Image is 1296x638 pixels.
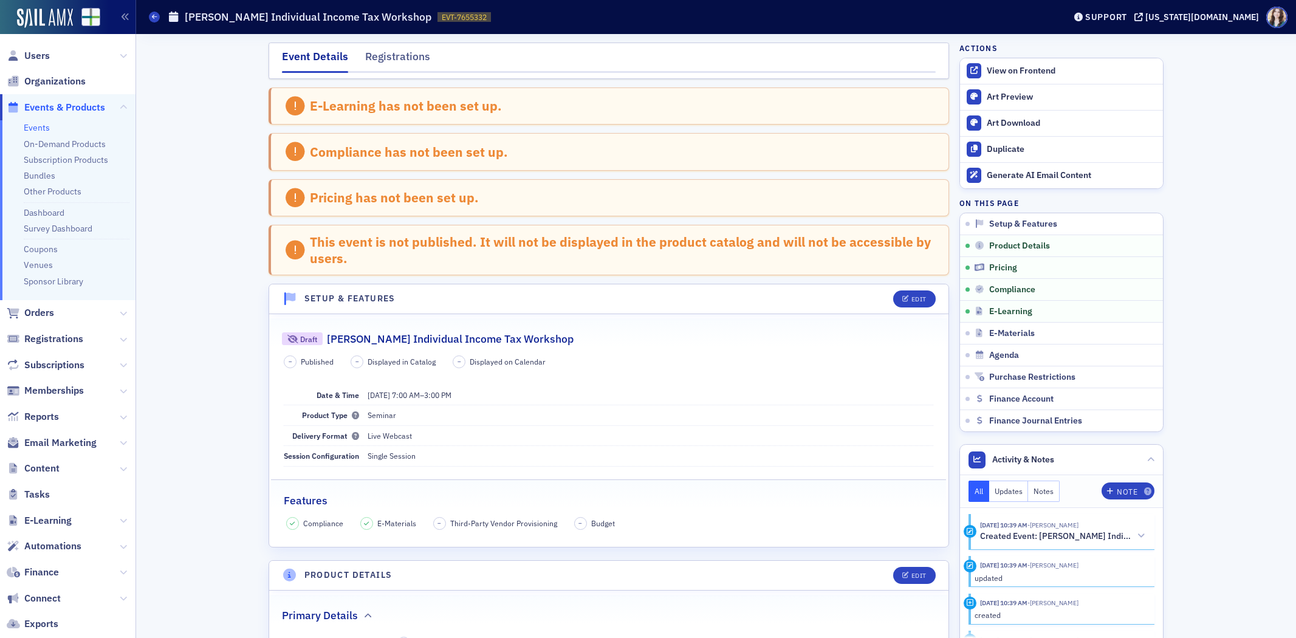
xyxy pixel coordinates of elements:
div: Activity [964,525,976,538]
img: SailAMX [17,9,73,28]
button: Edit [893,290,935,307]
h1: [PERSON_NAME] Individual Income Tax Workshop [185,10,431,24]
h4: On this page [959,197,1164,208]
time: 10/13/2025 10:39 AM [980,561,1027,569]
div: Art Download [987,118,1157,129]
h2: Primary Details [282,608,358,623]
a: Coupons [24,244,58,255]
div: Note [1117,489,1137,495]
span: Finance Account [989,394,1054,405]
div: Art Preview [987,92,1157,103]
div: updated [975,572,1147,583]
span: Compliance [989,284,1035,295]
a: Email Marketing [7,436,97,450]
span: Reports [24,410,59,424]
a: Art Download [960,110,1163,136]
a: Connect [7,592,61,605]
div: Edit [911,296,927,303]
span: Seminar [368,410,396,420]
h4: Actions [959,43,997,53]
button: Duplicate [960,136,1163,162]
span: Single Session [368,451,416,461]
span: Product Type [302,410,359,420]
div: Support [1085,12,1127,22]
span: Connect [24,592,61,605]
span: E-Materials [989,328,1035,339]
span: Automations [24,540,81,553]
div: Event Details [282,49,348,73]
a: Reports [7,410,59,424]
div: Compliance has not been set up. [310,144,508,160]
span: Registrations [24,332,83,346]
a: Events [24,122,50,133]
a: Exports [7,617,58,631]
div: Draft [300,336,317,343]
a: Subscription Products [24,154,108,165]
span: Budget [591,518,615,529]
span: Exports [24,617,58,631]
span: Orders [24,306,54,320]
a: Art Preview [960,84,1163,110]
span: – [368,390,451,400]
div: Edit [911,572,927,579]
span: Delivery Format [292,431,359,441]
span: Sarah Lowery [1027,599,1078,607]
a: View Homepage [73,8,100,29]
span: Users [24,49,50,63]
div: Registrations [365,49,430,71]
span: Tasks [24,488,50,501]
div: [US_STATE][DOMAIN_NAME] [1145,12,1259,22]
a: Registrations [7,332,83,346]
span: Profile [1266,7,1287,28]
div: created [975,609,1147,620]
span: Memberships [24,384,84,397]
div: Generate AI Email Content [987,170,1157,181]
span: E-Learning [24,514,72,527]
span: Agenda [989,350,1019,361]
span: – [289,357,292,366]
span: Displayed in Catalog [368,356,436,367]
span: Activity & Notes [992,453,1054,466]
span: – [437,519,441,527]
button: Updates [989,481,1029,502]
a: Other Products [24,186,81,197]
a: Content [7,462,60,475]
span: E-Materials [377,518,416,529]
span: Sarah Lowery [1027,561,1078,569]
span: Displayed on Calendar [470,356,546,367]
h5: Created Event: [PERSON_NAME] Individual Income Tax Workshop [980,531,1132,542]
span: Subscriptions [24,358,84,372]
h4: Product Details [304,569,393,581]
button: All [969,481,989,502]
span: – [355,357,359,366]
button: Note [1102,482,1154,499]
span: Organizations [24,75,86,88]
a: Finance [7,566,59,579]
div: E-Learning has not been set up. [310,98,502,114]
time: 3:00 PM [424,390,451,400]
a: Organizations [7,75,86,88]
span: Published [301,356,334,367]
span: Session Configuration [284,451,359,461]
span: EVT-7655332 [442,12,487,22]
h2: [PERSON_NAME] Individual Income Tax Workshop [327,331,574,347]
div: Update [964,560,976,572]
a: Events & Products [7,101,105,114]
span: Finance Journal Entries [989,416,1082,427]
span: – [578,519,582,527]
button: Notes [1028,481,1060,502]
div: View on Frontend [987,66,1157,77]
button: Generate AI Email Content [960,162,1163,188]
div: This event is not published. It will not be displayed in the product catalog and will not be acce... [310,234,936,266]
a: View on Frontend [960,58,1163,84]
h4: Setup & Features [304,292,396,305]
span: Events & Products [24,101,105,114]
a: Users [7,49,50,63]
button: [US_STATE][DOMAIN_NAME] [1134,13,1263,21]
span: Email Marketing [24,436,97,450]
a: On-Demand Products [24,139,106,149]
span: Finance [24,566,59,579]
a: Memberships [7,384,84,397]
a: Orders [7,306,54,320]
a: Subscriptions [7,358,84,372]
